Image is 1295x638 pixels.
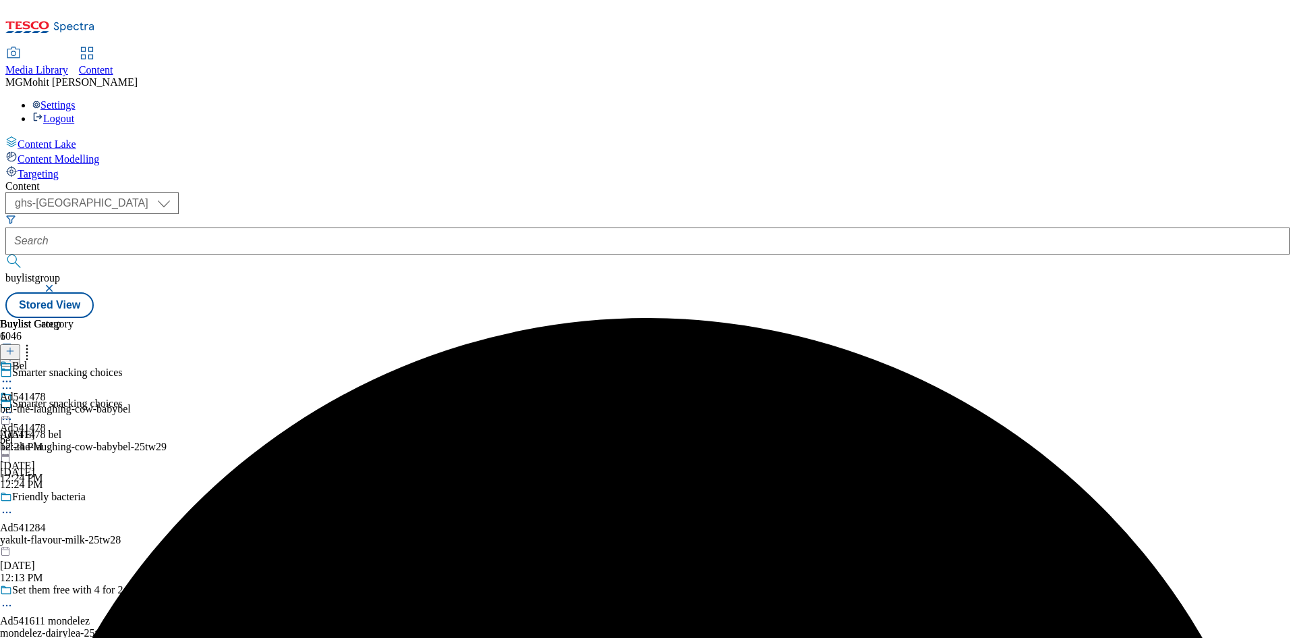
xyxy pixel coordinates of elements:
[18,153,99,165] span: Content Modelling
[32,113,74,124] a: Logout
[32,99,76,111] a: Settings
[12,491,86,503] div: Friendly bacteria
[5,48,68,76] a: Media Library
[5,151,1290,165] a: Content Modelling
[5,228,1290,255] input: Search
[5,165,1290,180] a: Targeting
[12,360,27,372] div: Bel
[5,180,1290,192] div: Content
[18,138,76,150] span: Content Lake
[5,292,94,318] button: Stored View
[23,76,138,88] span: Mohit [PERSON_NAME]
[5,214,16,225] svg: Search Filters
[5,64,68,76] span: Media Library
[18,168,59,180] span: Targeting
[5,76,23,88] span: MG
[79,64,113,76] span: Content
[79,48,113,76] a: Content
[12,584,174,596] div: Set them free with 4 for 2 on dairylea
[5,272,60,284] span: buylistgroup
[5,136,1290,151] a: Content Lake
